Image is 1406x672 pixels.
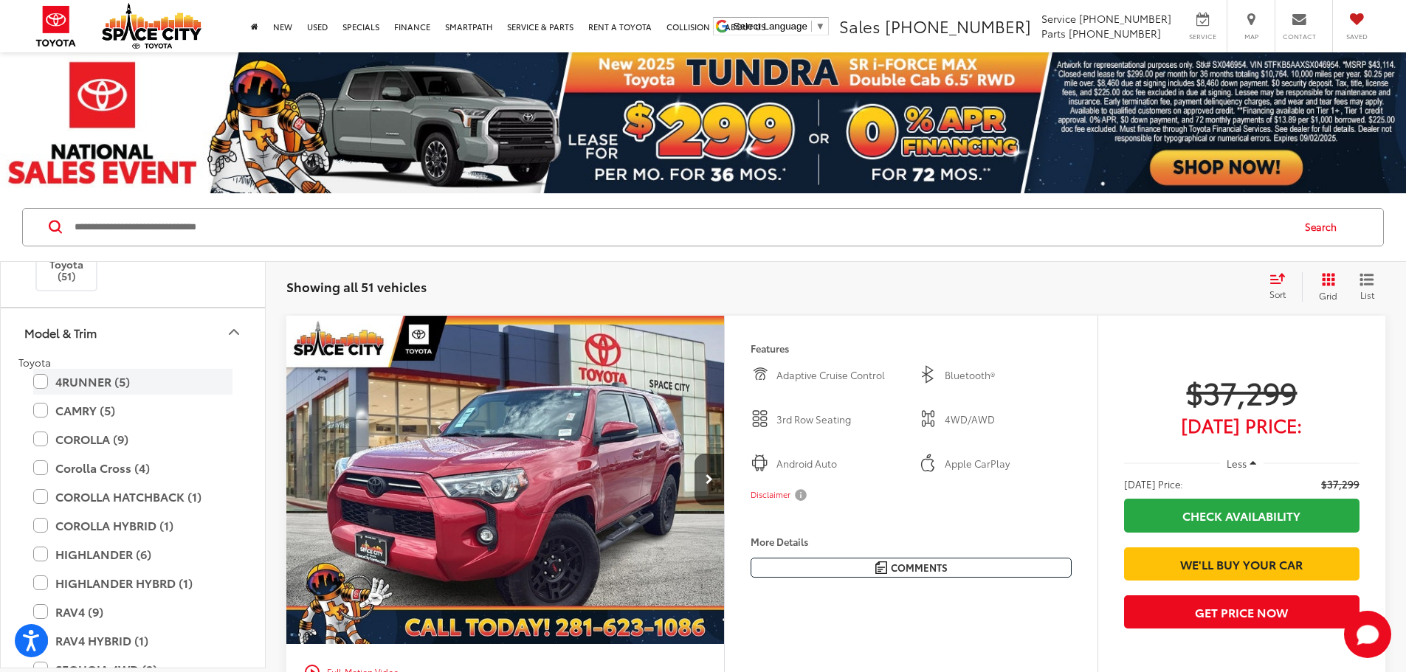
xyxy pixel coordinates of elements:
img: Comments [875,561,887,574]
a: 2022 Toyota 4RUNNER 4X4 SR5 PREMIUM V6 4WD2022 Toyota 4RUNNER 4X4 SR5 PREMIUM V6 4WD2022 Toyota 4... [286,316,726,645]
span: Grid [1319,289,1337,302]
div: 2022 Toyota 4RUNNER SR5 Premium 0 [286,316,726,645]
button: Model & TrimModel & Trim [1,308,266,356]
span: Apple CarPlay [945,457,1072,471]
label: COROLLA (9) [33,426,232,452]
label: CAMRY (5) [33,398,232,423]
span: [DATE] Price: [1124,477,1183,491]
svg: Start Chat [1344,611,1391,658]
span: Disclaimer [751,489,790,501]
span: ​ [811,21,812,32]
label: 4RUNNER (5) [33,369,232,395]
span: Sales [839,14,881,38]
span: [DATE] Price: [1124,418,1360,432]
span: [PHONE_NUMBER] [1069,26,1161,41]
button: Comments [751,558,1072,578]
button: Select sort value [1262,272,1302,302]
span: [PHONE_NUMBER] [1079,11,1171,26]
label: RAV4 (9) [33,599,232,625]
label: Corolla Cross (4) [33,455,232,481]
input: Search by Make, Model, or Keyword [73,209,1291,245]
span: Toyota [18,355,51,370]
span: ▼ [816,21,825,32]
label: COROLLA HATCHBACK (1) [33,484,232,510]
span: Bluetooth® [945,368,1072,383]
span: Service [1041,11,1076,26]
span: [PHONE_NUMBER] [885,14,1031,38]
h4: Features [751,343,1072,353]
span: Contact [1283,32,1316,41]
label: RAV4 HYBRID (1) [33,628,232,654]
span: $37,299 [1321,477,1360,491]
button: Next image [695,454,724,505]
span: Showing all 51 vehicles [286,277,427,295]
img: Space City Toyota [102,3,201,49]
button: Toggle Chat Window [1344,611,1391,658]
button: Less [1220,451,1264,477]
a: Select Language​ [734,21,825,32]
span: 3rd Row Seating [776,412,903,427]
h4: More Details [751,536,1072,547]
span: Android Auto [776,457,903,471]
span: List [1360,288,1374,301]
span: Map [1235,32,1267,41]
label: HIGHLANDER HYBRD (1) [33,570,232,596]
img: 2022 Toyota 4RUNNER 4X4 SR5 PREMIUM V6 4WD [286,316,726,645]
span: Comments [891,561,948,575]
span: Service [1186,32,1219,41]
button: Disclaimer [751,479,810,510]
span: Adaptive Cruise Control [776,368,903,383]
span: Sort [1269,288,1286,300]
button: Get Price Now [1124,595,1360,628]
button: Grid View [1302,272,1348,302]
label: Toyota (51) [37,223,97,283]
span: 4WD/AWD [945,412,1072,427]
a: Check Availability [1124,499,1360,532]
span: Saved [1340,32,1373,41]
span: Select Language [734,21,807,32]
span: Parts [1041,26,1066,41]
label: COROLLA HYBRID (1) [33,513,232,538]
span: Less [1227,457,1247,470]
div: Model & Trim [24,325,97,339]
label: HIGHLANDER (6) [33,541,232,567]
div: Model & Trim [225,323,243,341]
span: $37,299 [1124,373,1360,410]
button: Search [1291,209,1358,246]
a: We'll Buy Your Car [1124,547,1360,581]
button: List View [1348,272,1385,302]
